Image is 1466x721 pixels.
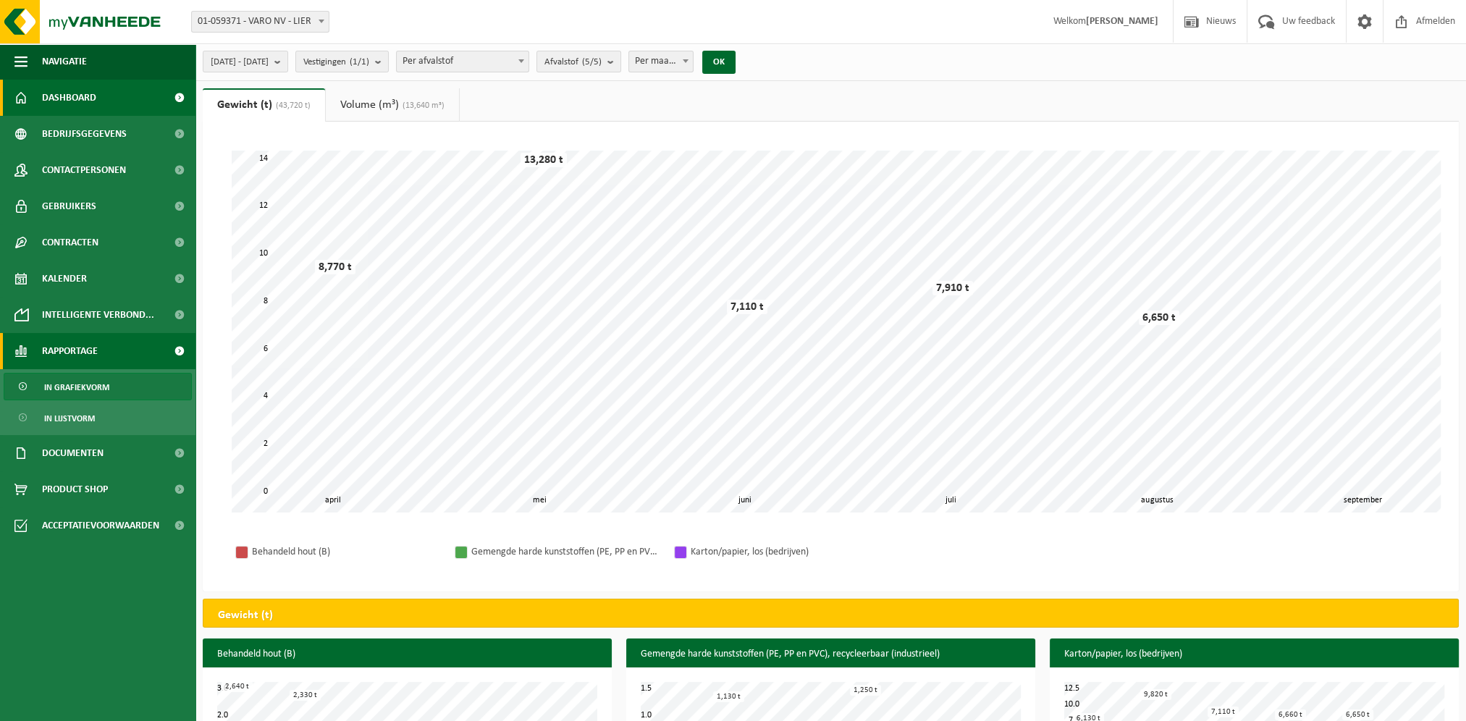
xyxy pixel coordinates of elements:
span: Intelligente verbond... [42,297,154,333]
span: Navigatie [42,43,87,80]
button: OK [702,51,736,74]
a: Volume (m³) [326,88,459,122]
span: Per afvalstof [397,51,528,72]
count: (5/5) [582,57,602,67]
span: (13,640 m³) [399,101,445,110]
div: 6,650 t [1139,311,1179,325]
span: Contracten [42,224,98,261]
span: 01-059371 - VARO NV - LIER [192,12,329,32]
span: 01-059371 - VARO NV - LIER [191,11,329,33]
count: (1/1) [350,57,369,67]
div: 9,820 t [1140,689,1171,700]
a: Gewicht (t) [203,88,325,122]
div: Gemengde harde kunststoffen (PE, PP en PVC), recycleerbaar (industrieel) [471,543,660,561]
span: Gebruikers [42,188,96,224]
div: 1,130 t [713,691,744,702]
span: In grafiekvorm [44,374,109,401]
span: Rapportage [42,333,98,369]
span: Per maand [628,51,694,72]
span: Bedrijfsgegevens [42,116,127,152]
div: 6,650 t [1342,709,1373,720]
strong: [PERSON_NAME] [1086,16,1158,27]
span: [DATE] - [DATE] [211,51,269,73]
h3: Gemengde harde kunststoffen (PE, PP en PVC), recycleerbaar (industrieel) [626,638,1035,670]
button: Afvalstof(5/5) [536,51,621,72]
button: [DATE] - [DATE] [203,51,288,72]
div: Karton/papier, los (bedrijven) [691,543,879,561]
span: Documenten [42,435,104,471]
span: Acceptatievoorwaarden [42,507,159,544]
span: Dashboard [42,80,96,116]
div: 7,110 t [1208,707,1239,717]
div: 13,280 t [521,153,567,167]
span: (43,720 t) [272,101,311,110]
button: Vestigingen(1/1) [295,51,389,72]
div: 7,110 t [727,300,767,314]
div: Behandeld hout (B) [252,543,440,561]
div: 6,660 t [1275,709,1306,720]
span: Product Shop [42,471,108,507]
div: 7,910 t [932,281,973,295]
span: Afvalstof [544,51,602,73]
span: Kalender [42,261,87,297]
div: 1,250 t [850,685,881,696]
span: Per maand [629,51,694,72]
a: In lijstvorm [4,404,192,431]
div: 8,770 t [315,260,355,274]
h2: Gewicht (t) [203,599,287,631]
span: In lijstvorm [44,405,95,432]
span: Vestigingen [303,51,369,73]
a: In grafiekvorm [4,373,192,400]
h3: Behandeld hout (B) [203,638,612,670]
div: 2,640 t [222,681,253,692]
div: 2,330 t [290,690,321,701]
span: Contactpersonen [42,152,126,188]
h3: Karton/papier, los (bedrijven) [1050,638,1459,670]
span: Per afvalstof [396,51,529,72]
